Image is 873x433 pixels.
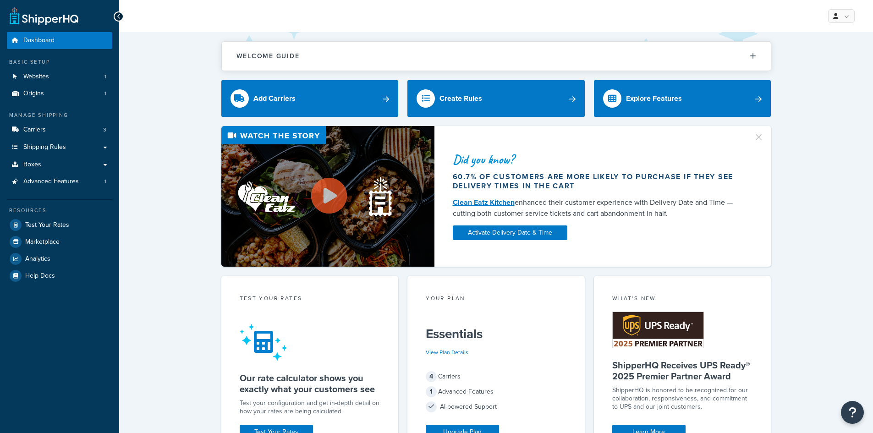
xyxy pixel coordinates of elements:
li: Websites [7,68,112,85]
a: Activate Delivery Date & Time [453,225,567,240]
span: Dashboard [23,37,55,44]
span: 1 [104,90,106,98]
a: Carriers3 [7,121,112,138]
li: Advanced Features [7,173,112,190]
li: Origins [7,85,112,102]
a: Add Carriers [221,80,399,117]
a: Help Docs [7,268,112,284]
img: Video thumbnail [221,126,434,267]
div: Your Plan [426,294,566,305]
div: Basic Setup [7,58,112,66]
a: Advanced Features1 [7,173,112,190]
a: Explore Features [594,80,771,117]
div: Manage Shipping [7,111,112,119]
span: 1 [104,73,106,81]
div: What's New [612,294,753,305]
div: Create Rules [439,92,482,105]
a: Analytics [7,251,112,267]
span: Origins [23,90,44,98]
a: Origins1 [7,85,112,102]
div: Carriers [426,370,566,383]
p: ShipperHQ is honored to be recognized for our collaboration, responsiveness, and commitment to UP... [612,386,753,411]
span: 3 [103,126,106,134]
span: 4 [426,371,437,382]
a: Marketplace [7,234,112,250]
span: 1 [104,178,106,186]
a: Shipping Rules [7,139,112,156]
h5: ShipperHQ Receives UPS Ready® 2025 Premier Partner Award [612,360,753,382]
h5: Essentials [426,327,566,341]
h5: Our rate calculator shows you exactly what your customers see [240,373,380,395]
span: Advanced Features [23,178,79,186]
a: Create Rules [407,80,585,117]
span: Marketplace [25,238,60,246]
span: Analytics [25,255,50,263]
div: Add Carriers [253,92,296,105]
a: Boxes [7,156,112,173]
div: 60.7% of customers are more likely to purchase if they see delivery times in the cart [453,172,742,191]
div: Did you know? [453,153,742,166]
span: Help Docs [25,272,55,280]
div: Advanced Features [426,385,566,398]
div: AI-powered Support [426,400,566,413]
button: Open Resource Center [841,401,864,424]
span: Shipping Rules [23,143,66,151]
button: Welcome Guide [222,42,771,71]
span: 1 [426,386,437,397]
div: Test your rates [240,294,380,305]
span: Websites [23,73,49,81]
span: Boxes [23,161,41,169]
a: View Plan Details [426,348,468,356]
a: Websites1 [7,68,112,85]
h2: Welcome Guide [236,53,300,60]
div: Test your configuration and get in-depth detail on how your rates are being calculated. [240,399,380,416]
div: Explore Features [626,92,682,105]
span: Carriers [23,126,46,134]
li: Carriers [7,121,112,138]
div: enhanced their customer experience with Delivery Date and Time — cutting both customer service ti... [453,197,742,219]
a: Dashboard [7,32,112,49]
span: Test Your Rates [25,221,69,229]
div: Resources [7,207,112,214]
a: Test Your Rates [7,217,112,233]
a: Clean Eatz Kitchen [453,197,515,208]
